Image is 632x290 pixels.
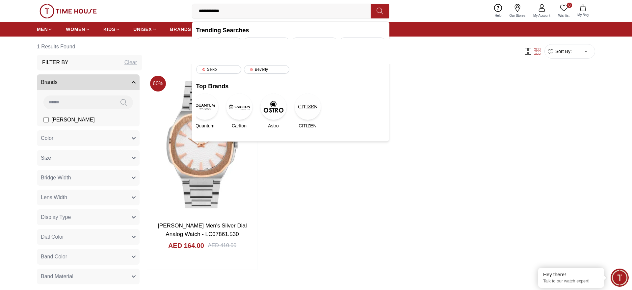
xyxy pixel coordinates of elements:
button: Size [37,150,140,166]
span: UNISEX [133,26,152,33]
span: My Account [531,13,553,18]
span: My Bag [575,13,591,17]
a: Our Stores [506,3,529,19]
img: Carlton [226,93,252,120]
button: Bridge Width [37,170,140,186]
img: Quantum [192,93,218,120]
span: Bridge Width [41,174,71,182]
h4: AED 164.00 [168,241,204,250]
span: Dial Color [41,233,64,241]
a: [PERSON_NAME] Men's Silver Dial Analog Watch - LC07861.530 [158,223,247,237]
input: [PERSON_NAME] [43,117,49,122]
span: 60 % [150,76,166,92]
div: Clear [124,59,137,66]
div: Police [244,38,289,46]
span: BRANDS [170,26,191,33]
button: Display Type [37,209,140,225]
img: Lee Cooper Men's Silver Dial Analog Watch - LC07861.530 [147,73,257,216]
button: Dial Color [37,229,140,245]
span: Lens Width [41,194,67,201]
span: KIDS [103,26,115,33]
img: CITIZEN [295,93,321,120]
a: BRANDS [170,23,191,35]
a: AstroAstro [265,93,282,129]
span: WOMEN [66,26,85,33]
span: MEN [37,26,48,33]
a: WOMEN [66,23,90,35]
div: 1200 [196,38,242,46]
h2: Top Brands [196,82,385,91]
h2: Trending Searches [196,26,385,35]
span: Our Stores [507,13,528,18]
a: CITIZENCITIZEN [299,93,317,129]
button: Band Material [37,269,140,284]
span: Carlton [232,122,247,129]
a: UNISEX [133,23,157,35]
span: [PERSON_NAME] [51,116,95,124]
span: Help [492,13,504,18]
div: Casio [292,38,337,46]
span: Brands [41,78,58,86]
a: MEN [37,23,53,35]
div: AED 410.00 [208,242,236,250]
span: Band Color [41,253,67,261]
div: Hey there! [543,271,599,278]
a: QuantumQuantum [196,93,214,129]
h3: Filter By [42,59,68,66]
img: Astro [260,93,287,120]
span: Quantum [196,122,215,129]
span: Size [41,154,51,162]
span: Band Material [41,273,73,280]
span: Wishlist [556,13,572,18]
a: Help [491,3,506,19]
p: Talk to our watch expert! [543,278,599,284]
button: Band Color [37,249,140,265]
div: Beverly [244,65,289,74]
img: ... [39,4,97,18]
button: Color [37,130,140,146]
span: 0 [567,3,572,8]
button: Sort By: [547,48,572,55]
div: 2100 [340,38,385,46]
span: Astro [268,122,279,129]
div: Seiko [196,65,242,74]
h6: 1 Results Found [37,39,142,55]
button: Lens Width [37,190,140,205]
div: Chat Widget [611,269,629,287]
span: CITIZEN [299,122,316,129]
span: Sort By: [554,48,572,55]
span: Display Type [41,213,71,221]
a: CarltonCarlton [230,93,248,129]
button: My Bag [573,3,592,19]
span: Color [41,134,53,142]
button: Brands [37,74,140,90]
a: 0Wishlist [554,3,573,19]
a: KIDS [103,23,120,35]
